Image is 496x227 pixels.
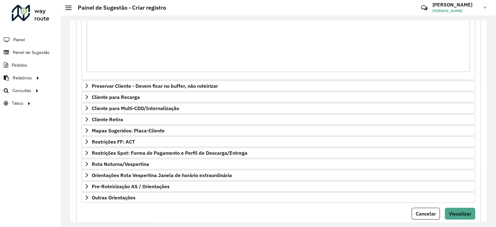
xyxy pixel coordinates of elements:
a: Preservar Cliente - Devem ficar no buffer, não roteirizar [82,81,475,91]
span: Visualizar [449,211,471,217]
span: Restrições Spot: Forma de Pagamento e Perfil de Descarga/Entrega [92,150,247,155]
h2: Painel de Sugestão - Criar registro [72,4,166,11]
a: Cliente Retira [82,114,475,125]
span: Painel de Sugestão [13,49,50,56]
a: Orientações Rota Vespertina Janela de horário extraordinária [82,170,475,180]
a: Contato Rápido [418,1,431,15]
span: Tático [12,100,23,107]
button: Cancelar [412,208,440,220]
h3: [PERSON_NAME] [432,2,479,8]
a: Restrições Spot: Forma de Pagamento e Perfil de Descarga/Entrega [82,148,475,158]
button: Visualizar [445,208,475,220]
span: Restrições FF: ACT [92,139,135,144]
span: Cliente para Multi-CDD/Internalização [92,106,179,111]
span: Pre-Roteirização AS / Orientações [92,184,170,189]
span: Cliente para Recarga [92,95,140,100]
a: Cliente para Recarga [82,92,475,102]
a: Cliente para Multi-CDD/Internalização [82,103,475,113]
span: Rota Noturna/Vespertina [92,162,149,167]
span: [PERSON_NAME] [432,8,479,14]
a: Mapas Sugeridos: Placa-Cliente [82,125,475,136]
span: Pedidos [12,62,27,69]
a: Rota Noturna/Vespertina [82,159,475,169]
span: Painel [13,37,25,43]
span: Outras Orientações [92,195,135,200]
span: Orientações Rota Vespertina Janela de horário extraordinária [92,173,232,178]
span: Preservar Cliente - Devem ficar no buffer, não roteirizar [92,83,218,88]
a: Outras Orientações [82,192,475,203]
span: Cliente Retira [92,117,123,122]
span: Relatórios [13,75,32,81]
a: Pre-Roteirização AS / Orientações [82,181,475,192]
span: Consultas [12,87,31,94]
span: Mapas Sugeridos: Placa-Cliente [92,128,165,133]
span: Cancelar [416,211,436,217]
a: Restrições FF: ACT [82,136,475,147]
